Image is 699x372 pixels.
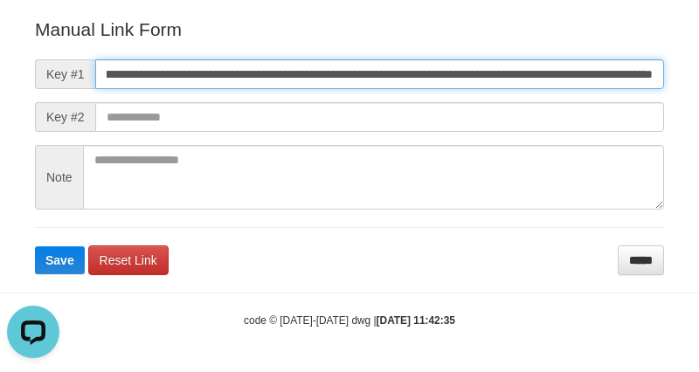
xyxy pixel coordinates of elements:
span: Key #1 [35,59,95,89]
strong: [DATE] 11:42:35 [377,314,455,327]
a: Reset Link [88,245,169,275]
small: code © [DATE]-[DATE] dwg | [244,314,455,327]
span: Note [35,145,83,210]
span: Save [45,253,74,267]
button: Open LiveChat chat widget [7,7,59,59]
span: Reset Link [100,253,157,267]
span: Key #2 [35,102,95,132]
button: Save [35,246,85,274]
p: Manual Link Form [35,17,664,42]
